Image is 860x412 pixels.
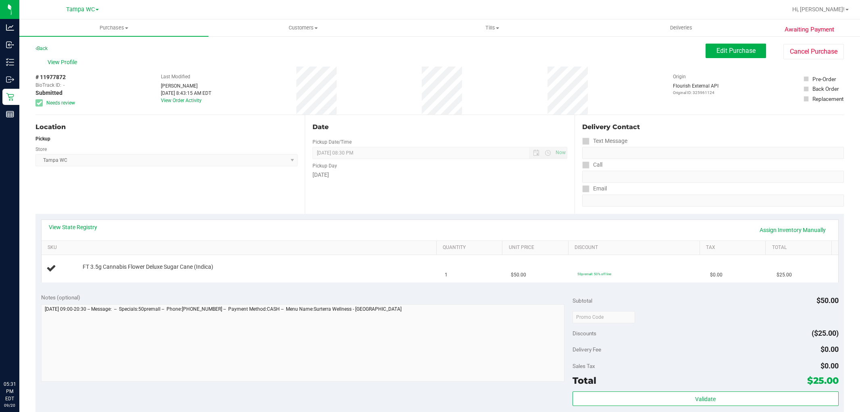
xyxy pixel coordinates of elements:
[161,82,211,90] div: [PERSON_NAME]
[754,223,831,237] a: Assign Inventory Manually
[792,6,845,13] span: Hi, [PERSON_NAME]!
[8,347,32,372] iframe: Resource center
[35,122,298,132] div: Location
[582,147,844,159] input: Format: (999) 999-9999
[582,122,844,132] div: Delivery Contact
[812,75,836,83] div: Pre-Order
[398,19,587,36] a: Tills
[573,311,635,323] input: Promo Code
[312,122,567,132] div: Date
[820,362,839,370] span: $0.00
[820,345,839,353] span: $0.00
[208,19,398,36] a: Customers
[785,25,834,34] span: Awaiting Payment
[312,138,352,146] label: Pickup Date/Time
[35,82,61,89] span: BioTrack ID:
[673,82,718,96] div: Flourish External API
[19,24,208,31] span: Purchases
[577,272,611,276] span: 50premall: 50% off line
[716,47,756,54] span: Edit Purchase
[6,41,14,49] inline-svg: Inbound
[398,24,586,31] span: Tills
[695,396,716,402] span: Validate
[706,245,762,251] a: Tax
[19,19,208,36] a: Purchases
[312,162,337,169] label: Pickup Day
[35,146,47,153] label: Store
[573,391,838,406] button: Validate
[4,402,16,408] p: 09/20
[812,85,839,93] div: Back Order
[573,363,595,369] span: Sales Tax
[511,271,526,279] span: $50.00
[582,171,844,183] input: Format: (999) 999-9999
[443,245,499,251] a: Quantity
[46,99,75,107] span: Needs review
[816,296,839,305] span: $50.00
[35,46,48,51] a: Back
[575,245,697,251] a: Discount
[6,58,14,66] inline-svg: Inventory
[659,24,703,31] span: Deliveries
[777,271,792,279] span: $25.00
[63,82,65,89] span: -
[812,329,839,337] span: ($25.00)
[4,381,16,402] p: 05:31 PM EDT
[812,95,843,103] div: Replacement
[573,326,596,341] span: Discounts
[573,297,592,304] span: Subtotal
[41,294,80,301] span: Notes (optional)
[161,90,211,97] div: [DATE] 8:43:15 AM EDT
[573,375,596,386] span: Total
[772,245,829,251] a: Total
[48,58,80,67] span: View Profile
[161,73,190,80] label: Last Modified
[35,89,62,97] span: Submitted
[66,6,95,13] span: Tampa WC
[673,90,718,96] p: Original ID: 325961124
[706,44,766,58] button: Edit Purchase
[83,263,213,271] span: FT 3.5g Cannabis Flower Deluxe Sugar Cane (Indica)
[783,44,844,59] button: Cancel Purchase
[807,375,839,386] span: $25.00
[48,245,433,251] a: SKU
[6,75,14,84] inline-svg: Outbound
[587,19,776,36] a: Deliveries
[445,271,448,279] span: 1
[35,136,50,142] strong: Pickup
[710,271,723,279] span: $0.00
[6,93,14,101] inline-svg: Retail
[509,245,565,251] a: Unit Price
[582,183,607,194] label: Email
[582,159,602,171] label: Call
[161,98,202,103] a: View Order Activity
[582,135,627,147] label: Text Message
[573,346,601,353] span: Delivery Fee
[35,73,66,82] span: # 11977872
[673,73,686,80] label: Origin
[6,23,14,31] inline-svg: Analytics
[6,110,14,118] inline-svg: Reports
[49,223,97,231] a: View State Registry
[312,171,567,179] div: [DATE]
[209,24,397,31] span: Customers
